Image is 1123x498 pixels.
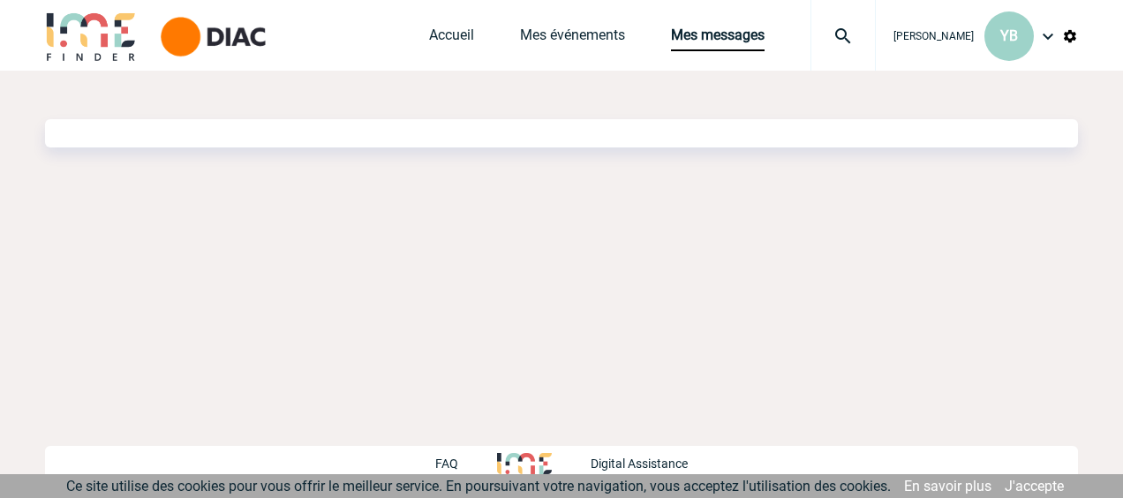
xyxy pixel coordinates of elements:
[520,26,625,51] a: Mes événements
[671,26,765,51] a: Mes messages
[497,453,552,474] img: http://www.idealmeetingsevents.fr/
[1000,27,1018,44] span: YB
[45,11,137,61] img: IME-Finder
[591,456,688,471] p: Digital Assistance
[1005,478,1064,494] a: J'accepte
[893,30,974,42] span: [PERSON_NAME]
[435,456,458,471] p: FAQ
[429,26,474,51] a: Accueil
[904,478,991,494] a: En savoir plus
[435,454,497,471] a: FAQ
[66,478,891,494] span: Ce site utilise des cookies pour vous offrir le meilleur service. En poursuivant votre navigation...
